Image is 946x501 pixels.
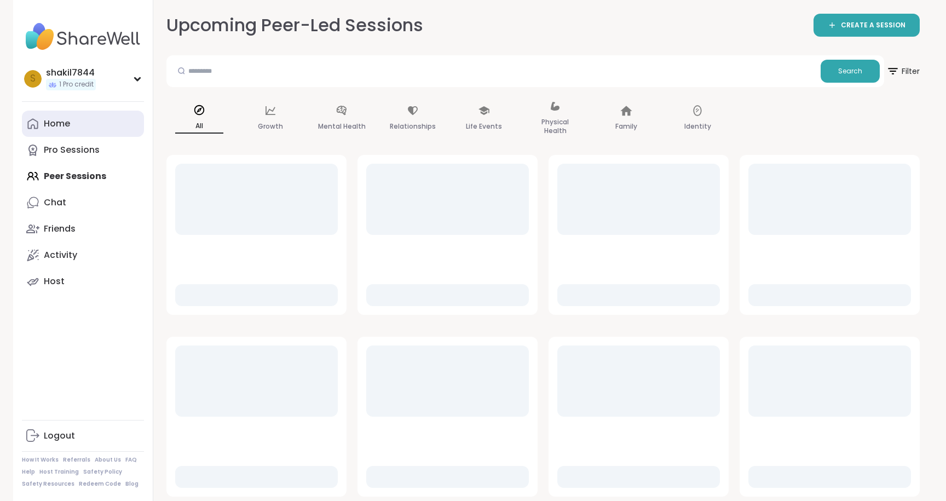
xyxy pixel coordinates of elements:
a: CREATE A SESSION [814,14,920,37]
div: Chat [44,197,66,209]
button: Filter [886,55,920,87]
div: Activity [44,249,77,261]
a: Blog [125,480,139,488]
a: Referrals [63,456,90,464]
a: Activity [22,242,144,268]
span: Filter [886,58,920,84]
div: Host [44,275,65,287]
p: Growth [258,120,283,133]
a: FAQ [125,456,137,464]
img: ShareWell Nav Logo [22,18,144,56]
div: Friends [44,223,76,235]
a: Logout [22,423,144,449]
a: Safety Policy [83,468,122,476]
h2: Upcoming Peer-Led Sessions [166,13,423,38]
div: Logout [44,430,75,442]
p: Physical Health [531,116,579,137]
a: Friends [22,216,144,242]
a: Host Training [39,468,79,476]
a: How It Works [22,456,59,464]
p: All [175,119,223,134]
div: Home [44,118,70,130]
p: Family [615,120,637,133]
span: Search [838,66,862,76]
a: Pro Sessions [22,137,144,163]
button: Search [821,60,880,83]
div: shakil7844 [46,67,96,79]
p: Relationships [390,120,436,133]
a: Safety Resources [22,480,74,488]
div: Pro Sessions [44,144,100,156]
span: s [30,72,36,86]
a: Chat [22,189,144,216]
a: Host [22,268,144,295]
a: Help [22,468,35,476]
p: Identity [684,120,711,133]
p: Life Events [466,120,502,133]
a: Redeem Code [79,480,121,488]
a: About Us [95,456,121,464]
span: CREATE A SESSION [841,21,905,30]
span: 1 Pro credit [59,80,94,89]
a: Home [22,111,144,137]
p: Mental Health [318,120,366,133]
